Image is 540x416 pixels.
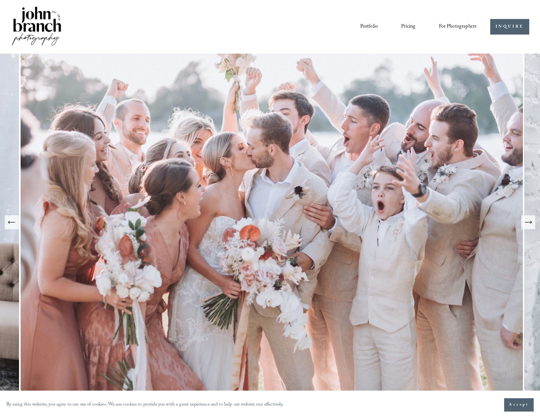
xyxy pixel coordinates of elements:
[360,21,378,32] a: Portfolio
[5,215,19,229] button: Previous Slide
[521,215,535,229] button: Next Slide
[439,22,477,32] span: For Photographers
[439,21,477,32] a: folder dropdown
[490,19,529,35] a: INQUIRE
[509,402,529,408] span: Accept
[401,21,415,32] a: Pricing
[19,54,524,391] img: A wedding party celebrating outdoors, featuring a bride and groom kissing amidst cheering bridesm...
[6,400,284,410] p: By using this website, you agree to our use of cookies. We use cookies to provide you with a grea...
[504,398,534,412] button: Accept
[11,5,62,48] img: John Branch IV Photography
